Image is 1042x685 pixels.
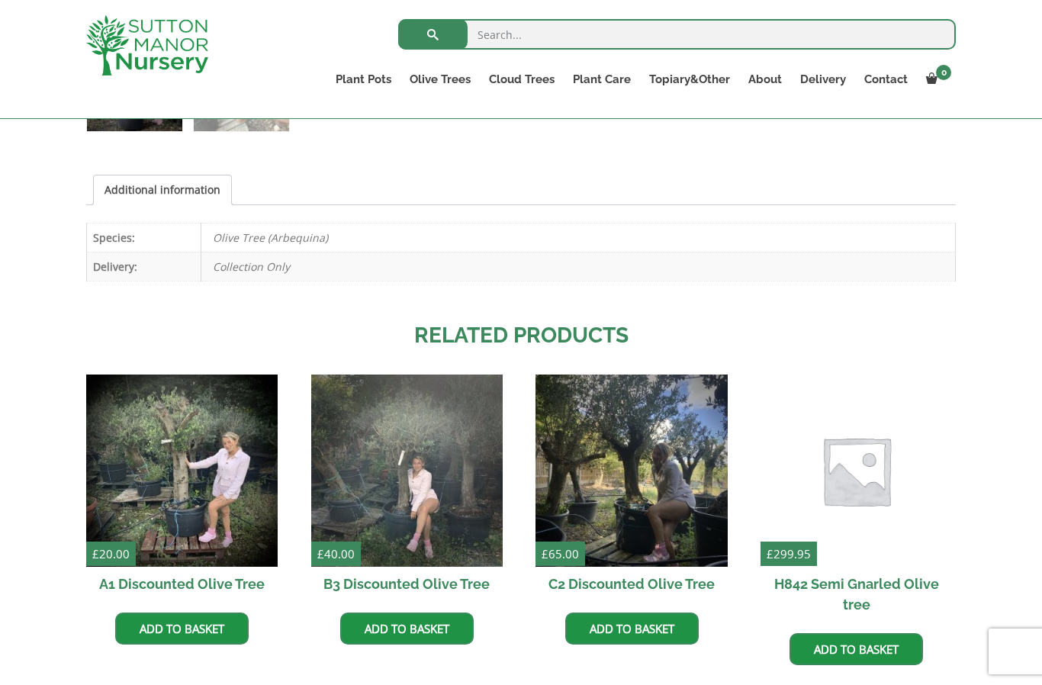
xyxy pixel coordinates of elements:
[761,375,952,566] img: Placeholder
[86,15,208,76] img: logo
[317,546,355,561] bdi: 40.00
[936,65,951,80] span: 0
[311,375,503,600] a: £40.00 B3 Discounted Olive Tree
[761,375,952,621] a: £299.95 H842 Semi Gnarled Olive tree
[86,320,956,352] h2: Related products
[535,567,727,601] h2: C2 Discounted Olive Tree
[317,546,324,561] span: £
[213,224,944,252] p: Olive Tree (Arbequina)
[761,567,952,622] h2: H842 Semi Gnarled Olive tree
[542,546,579,561] bdi: 65.00
[86,223,956,281] table: Product Details
[791,69,855,90] a: Delivery
[480,69,564,90] a: Cloud Trees
[87,223,201,252] th: Species:
[790,633,923,665] a: Add to basket: “H842 Semi Gnarled Olive tree”
[86,567,278,601] h2: A1 Discounted Olive Tree
[542,546,548,561] span: £
[398,19,956,50] input: Search...
[535,375,727,566] img: C2 Discounted Olive Tree
[105,175,220,204] a: Additional information
[92,546,99,561] span: £
[92,546,130,561] bdi: 20.00
[311,375,503,566] img: B3 Discounted Olive Tree
[565,613,699,645] a: Add to basket: “C2 Discounted Olive Tree”
[564,69,640,90] a: Plant Care
[311,567,503,601] h2: B3 Discounted Olive Tree
[855,69,917,90] a: Contact
[87,252,201,281] th: Delivery:
[917,69,956,90] a: 0
[767,546,811,561] bdi: 299.95
[640,69,739,90] a: Topiary&Other
[86,375,278,566] img: A1 Discounted Olive Tree
[326,69,400,90] a: Plant Pots
[115,613,249,645] a: Add to basket: “A1 Discounted Olive Tree”
[400,69,480,90] a: Olive Trees
[213,252,944,281] p: Collection Only
[340,613,474,645] a: Add to basket: “B3 Discounted Olive Tree”
[86,375,278,600] a: £20.00 A1 Discounted Olive Tree
[535,375,727,600] a: £65.00 C2 Discounted Olive Tree
[739,69,791,90] a: About
[767,546,773,561] span: £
